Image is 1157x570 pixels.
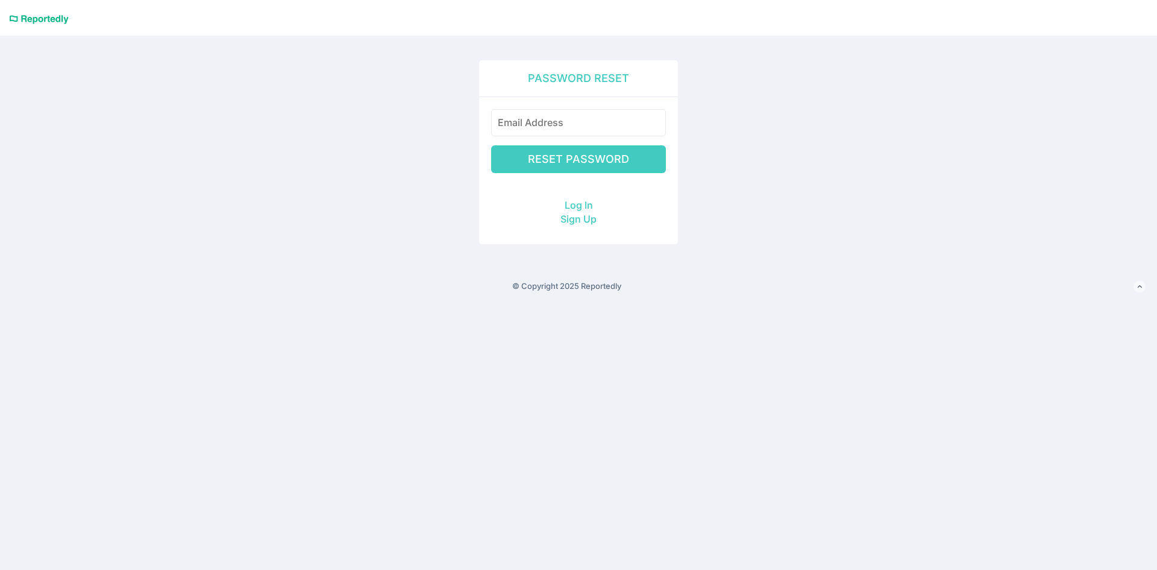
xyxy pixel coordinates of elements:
[560,213,597,225] a: Sign Up
[9,9,69,30] a: Reportedly
[565,199,593,211] a: Log In
[491,145,666,173] input: Reset Password
[491,109,666,136] input: Email Address
[479,60,678,97] h2: Password Reset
